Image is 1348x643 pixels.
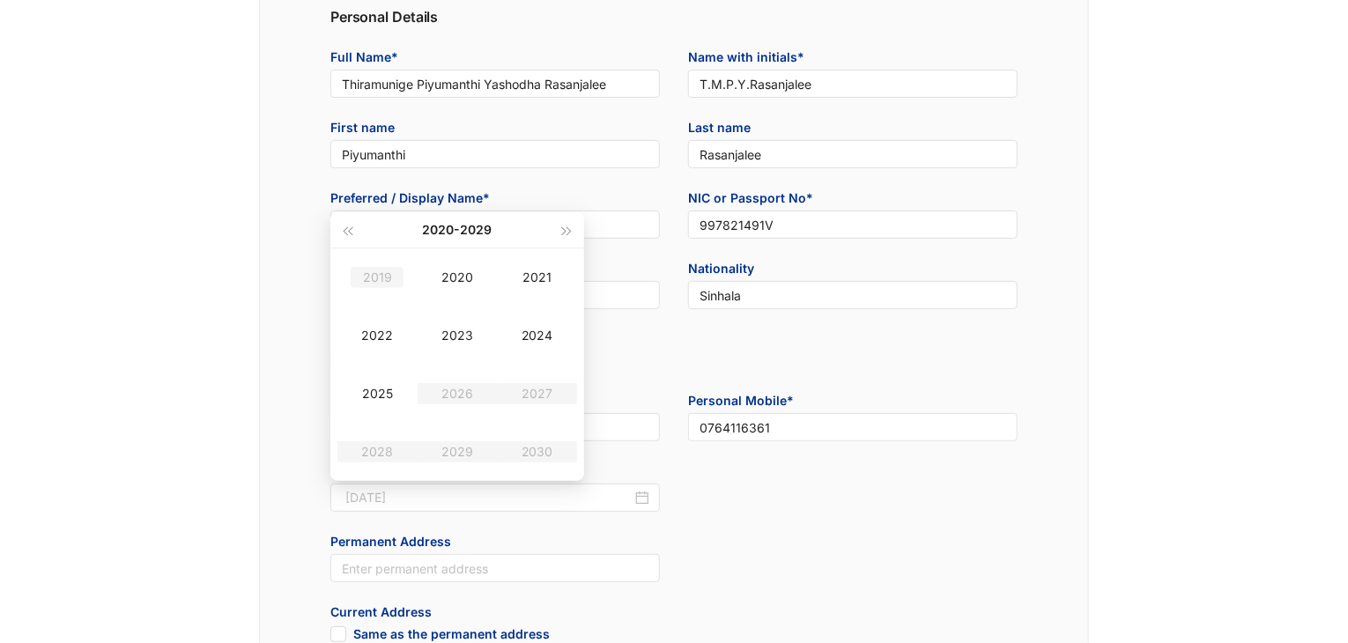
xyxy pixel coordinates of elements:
td: 2024 [497,307,577,365]
div: 2022 [351,325,404,346]
input: Enter full name [330,70,660,98]
p: Personal Details [330,6,1018,27]
input: Enter display name [330,211,660,239]
div: 2024 [511,325,564,346]
td: 2023 [418,307,498,365]
span: Name with initials* [688,48,1018,70]
span: Permanent Address [330,533,660,554]
span: NIC or Passport No* [688,189,1018,211]
div: 2021 [511,267,564,288]
td: 2019 [337,248,418,307]
td: 2025 [337,365,418,423]
span: Personal Mobile* [688,392,1018,413]
td: 2020 [418,248,498,307]
input: Enter mobile number [688,413,1018,441]
div: 2019 [351,267,404,288]
span: Same as the permanent address [330,626,346,642]
span: Current Address [330,603,660,625]
input: Enter first name [330,140,660,168]
input: Enter NIC/passport number [688,211,1018,239]
span: Last name [688,119,1018,140]
span: Nationality [688,260,1018,281]
input: Enter last name [688,140,1018,168]
input: Enter permanent address [330,554,660,582]
td: 2022 [337,307,418,365]
span: Preferred / Display Name* [330,189,660,211]
div: 2020 [431,267,484,288]
input: Enter Nationality [688,281,1018,309]
input: Enter name with initials [688,70,1018,98]
span: Full Name* [330,48,660,70]
div: 2025 [351,383,404,404]
div: 2023 [431,325,484,346]
td: 2021 [497,248,577,307]
span: First name [330,119,660,140]
button: 2020-2029 [423,212,493,248]
input: Select date [345,488,632,507]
